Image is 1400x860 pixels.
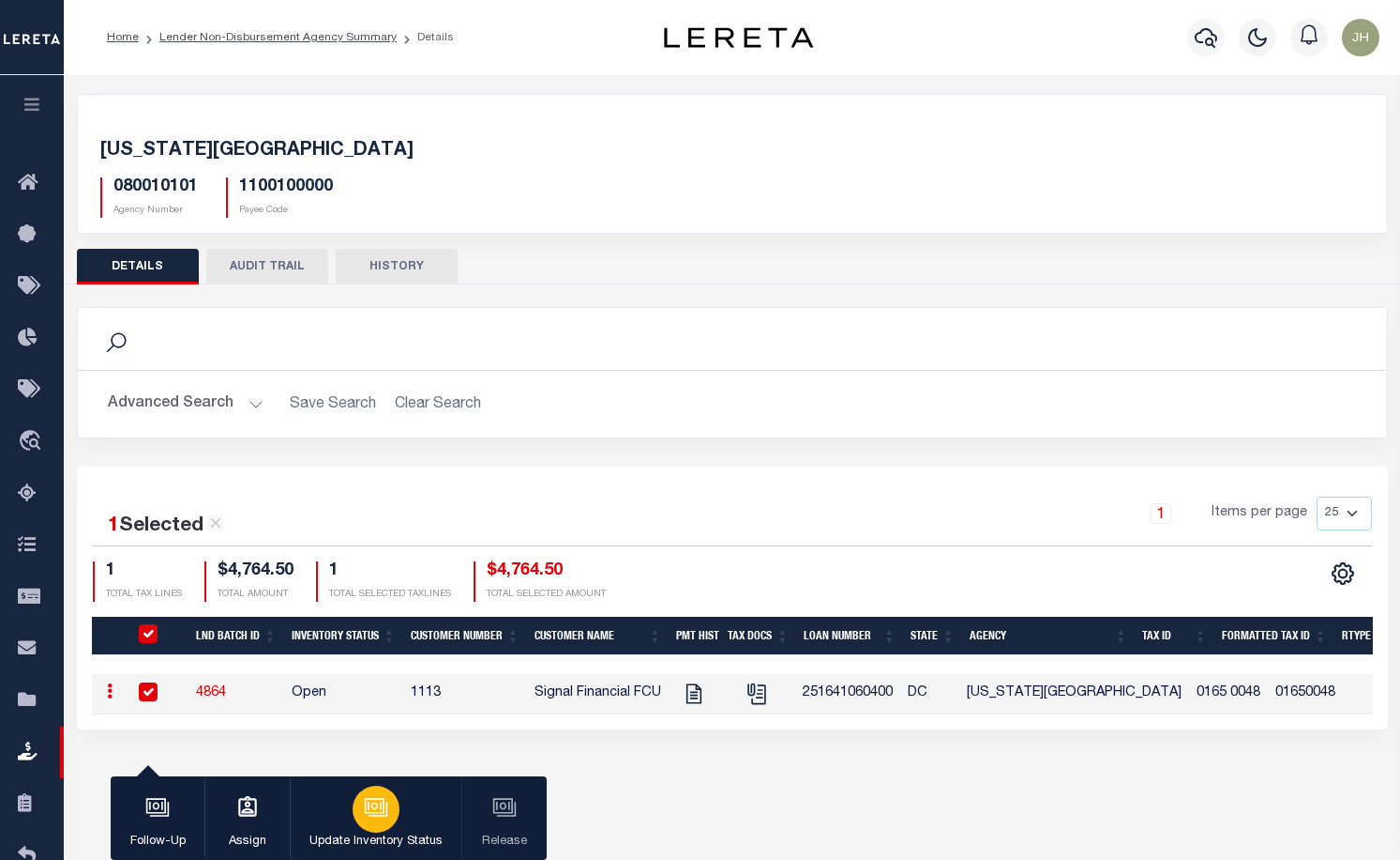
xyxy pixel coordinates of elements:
[239,177,333,198] h5: 1100100000
[239,204,333,218] p: Payee Code
[397,29,454,46] li: Details
[487,561,606,582] h4: $4,764.50
[1212,503,1307,524] span: Items per page
[284,674,403,714] td: Open
[107,32,139,43] a: Home
[962,617,1135,655] th: Agency: activate to sort column ascending
[188,617,284,655] th: LND Batch ID: activate to sort column ascending
[403,674,527,714] td: 1113
[206,249,328,284] button: AUDIT TRAIL
[1151,503,1171,524] a: 1
[113,204,198,218] p: Agency Number
[100,142,414,161] span: [US_STATE][GEOGRAPHIC_DATA]
[959,674,1189,714] td: [US_STATE][GEOGRAPHIC_DATA]
[130,833,186,852] p: Follow-Up
[1342,19,1379,56] img: svg+xml;base64,PHN2ZyB4bWxucz0iaHR0cDovL3d3dy53My5vcmcvMjAwMC9zdmciIHBvaW50ZXItZXZlbnRzPSJub25lIi...
[719,617,796,655] th: Tax Docs: activate to sort column ascending
[903,617,962,655] th: State: activate to sort column ascending
[196,686,226,699] a: 4864
[77,249,199,284] button: DETAILS
[527,674,669,714] td: Signal Financial FCU
[159,32,397,43] a: Lender Non-Disbursement Agency Summary
[900,674,959,714] td: DC
[336,249,458,284] button: HISTORY
[664,27,814,48] img: logo-dark.svg
[487,588,606,602] p: TOTAL SELECTED AMOUNT
[284,617,403,655] th: Inventory Status: activate to sort column ascending
[106,561,182,582] h4: 1
[329,588,451,602] p: TOTAL SELECTED TAXLINES
[669,617,719,655] th: Pmt Hist
[113,177,198,198] h5: 080010101
[403,617,527,655] th: Customer Number: activate to sort column ascending
[527,617,670,655] th: Customer Name: activate to sort column ascending
[309,833,443,852] p: Update Inventory Status
[1135,617,1214,655] th: Tax Id: activate to sort column ascending
[218,588,294,602] p: TOTAL AMOUNT
[224,833,271,852] p: Assign
[1334,617,1395,655] th: RType: activate to sort column ascending
[218,561,294,582] h4: $4,764.50
[108,512,224,542] div: Selected
[92,617,128,655] th: &nbsp;&nbsp;&nbsp;&nbsp;&nbsp;&nbsp;&nbsp;&nbsp;&nbsp;&nbsp;
[128,617,188,655] th: QID
[108,516,119,536] span: 1
[796,617,903,655] th: Loan Number: activate to sort column ascending
[1214,617,1334,655] th: Formatted Tax Id: activate to sort column ascending
[1268,674,1388,714] td: 01650048
[1189,674,1268,714] td: 0165 0048
[106,588,182,602] p: TOTAL TAX LINES
[108,386,263,422] button: Advanced Search
[329,561,451,582] h4: 1
[18,430,48,454] i: travel_explore
[795,674,900,714] td: 251641060400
